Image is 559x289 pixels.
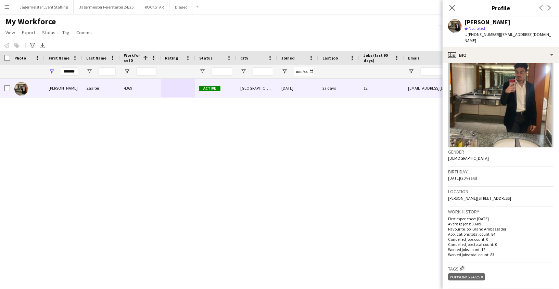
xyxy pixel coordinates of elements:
span: [DEMOGRAPHIC_DATA] [448,156,489,161]
button: ROCKSTAR [139,0,169,14]
button: Open Filter Menu [281,68,288,75]
a: Tag [60,28,72,37]
button: Open Filter Menu [86,68,92,75]
div: 27 days [318,79,359,97]
span: City [240,55,248,61]
h3: Profile [443,3,559,12]
p: Applications total count: 84 [448,232,554,237]
p: Favourite job: Brand Ambassador [448,226,554,232]
div: Popworks 24/25 [448,273,485,280]
button: Open Filter Menu [240,68,246,75]
img: Crew avatar or photo [448,45,554,147]
p: Average jobs: 3.609 [448,221,554,226]
h3: Work history [448,209,554,215]
app-action-btn: Advanced filters [28,41,37,50]
span: Comms [76,29,92,36]
a: Comms [74,28,94,37]
div: [PERSON_NAME] [45,79,82,97]
span: My Workforce [5,16,56,27]
input: Email Filter Input [420,67,537,76]
span: Tag [62,29,69,36]
span: First Name [49,55,69,61]
h3: Birthday [448,169,554,175]
div: [DATE] [277,79,318,97]
span: Export [22,29,35,36]
span: [DATE] (20 years) [448,175,477,181]
span: t. [PHONE_NUMBER] [465,32,500,37]
span: Last job [322,55,338,61]
button: Open Filter Menu [124,68,130,75]
input: Joined Filter Input [294,67,314,76]
a: View [3,28,18,37]
span: Workforce ID [124,53,140,63]
input: Last Name Filter Input [99,67,116,76]
app-action-btn: Export XLSX [38,41,47,50]
input: First Name Filter Input [61,67,78,76]
span: [PERSON_NAME][STREET_ADDRESS] [448,196,511,201]
div: Bio [443,47,559,63]
div: 4369 [120,79,161,97]
button: Open Filter Menu [408,68,414,75]
p: Cancelled jobs count: 0 [448,237,554,242]
span: View [5,29,15,36]
input: City Filter Input [253,67,273,76]
h3: Location [448,188,554,195]
span: Jobs (last 90 days) [364,53,392,63]
button: Jägermeister Feierstarter 24/25 [74,0,139,14]
button: Diageo [169,0,193,14]
span: Active [199,86,220,91]
span: Rating [165,55,178,61]
span: Email [408,55,419,61]
h3: Gender [448,149,554,155]
span: Last Name [86,55,106,61]
span: Status [42,29,55,36]
p: Worked jobs count: 12 [448,247,554,252]
p: Worked jobs total count: 83 [448,252,554,257]
span: Not rated [469,26,485,31]
a: Status [39,28,58,37]
span: | [EMAIL_ADDRESS][DOMAIN_NAME] [465,32,551,43]
div: [EMAIL_ADDRESS][DOMAIN_NAME] [404,79,541,97]
input: Workforce ID Filter Input [136,67,157,76]
img: Hussein Zaaiter [14,82,28,96]
div: Zaaiter [82,79,120,97]
a: Export [19,28,38,37]
span: Joined [281,55,295,61]
div: [GEOGRAPHIC_DATA] [236,79,277,97]
button: Open Filter Menu [49,68,55,75]
p: First experience: [DATE] [448,216,554,221]
span: Photo [14,55,26,61]
input: Status Filter Input [212,67,232,76]
div: 12 [359,79,404,97]
p: Cancelled jobs total count: 0 [448,242,554,247]
h3: Tags [448,265,554,272]
button: Open Filter Menu [199,68,205,75]
div: [PERSON_NAME] [465,19,510,25]
button: Jägermeister Event Staffing [14,0,74,14]
span: Status [199,55,213,61]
